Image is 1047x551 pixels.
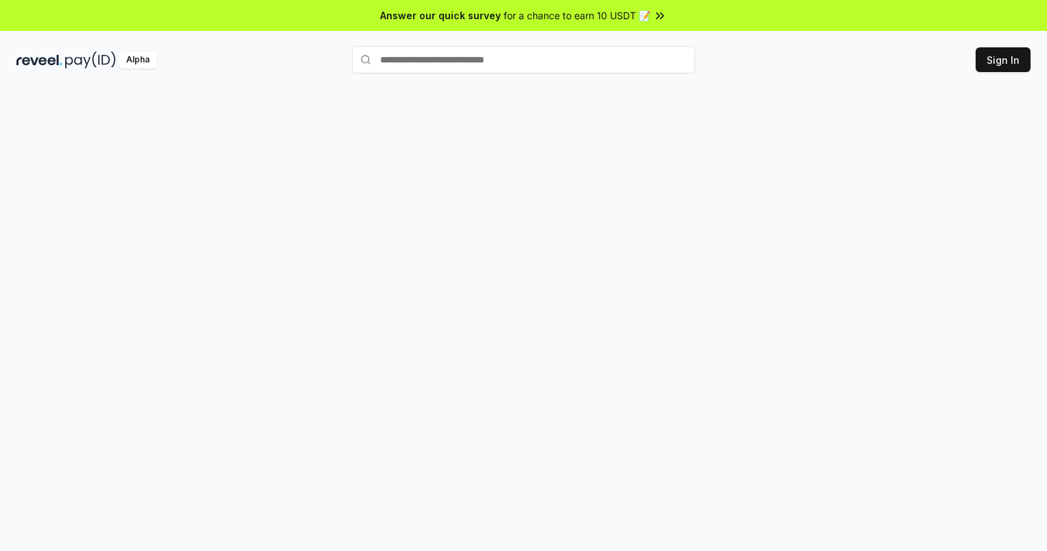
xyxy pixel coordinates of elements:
img: pay_id [65,51,116,69]
button: Sign In [976,47,1031,72]
span: for a chance to earn 10 USDT 📝 [504,8,650,23]
img: reveel_dark [16,51,62,69]
span: Answer our quick survey [380,8,501,23]
div: Alpha [119,51,157,69]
